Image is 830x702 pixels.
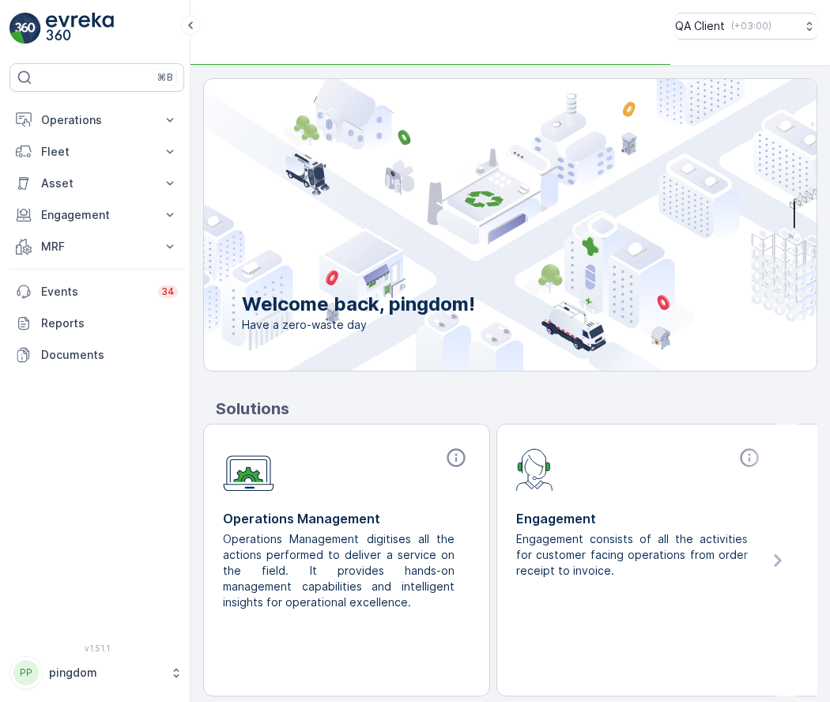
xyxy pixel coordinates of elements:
p: Fleet [41,144,153,160]
p: Reports [41,315,178,331]
p: Engagement consists of all the activities for customer facing operations from order receipt to in... [516,531,751,579]
a: Events34 [9,276,184,308]
p: QA Client [675,18,725,34]
p: 34 [161,285,175,298]
button: Operations [9,104,184,136]
img: city illustration [133,79,817,371]
a: Documents [9,339,184,371]
p: Solutions [216,397,817,421]
p: Operations [41,112,153,128]
div: PP [13,660,39,685]
img: logo [9,13,41,44]
img: module-icon [223,447,274,492]
p: Engagement [516,509,764,528]
button: QA Client(+03:00) [675,13,817,40]
p: Events [41,284,149,300]
p: Welcome back, pingdom! [242,292,475,317]
p: Asset [41,175,153,191]
p: Operations Management [223,509,470,528]
p: Operations Management digitises all the actions performed to deliver a service on the field. It p... [223,531,458,610]
button: Fleet [9,136,184,168]
p: ( +03:00 ) [731,20,772,32]
span: v 1.51.1 [9,643,184,653]
p: Engagement [41,207,153,223]
p: ⌘B [157,71,173,84]
p: Documents [41,347,178,363]
a: Reports [9,308,184,339]
button: PPpingdom [9,656,184,689]
span: Have a zero-waste day [242,317,475,333]
img: module-icon [516,447,553,491]
p: MRF [41,239,153,255]
p: pingdom [49,665,162,681]
img: logo_light-DOdMpM7g.png [46,13,114,44]
button: Asset [9,168,184,199]
button: MRF [9,231,184,262]
button: Engagement [9,199,184,231]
